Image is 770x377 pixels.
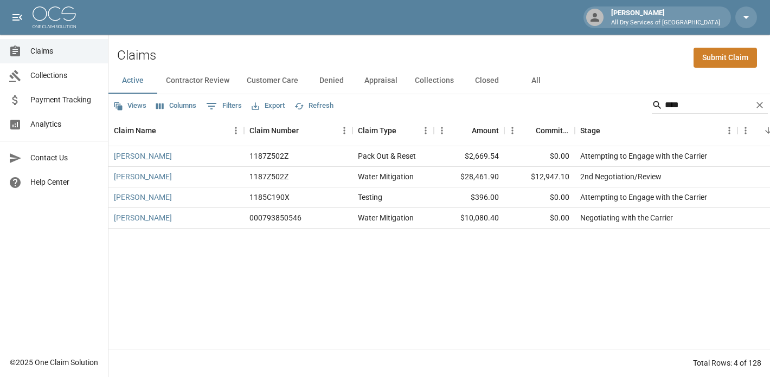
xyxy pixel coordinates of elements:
[249,151,288,161] div: 1187Z502Z
[249,212,301,223] div: 000793850546
[30,177,99,188] span: Help Center
[752,97,768,113] button: Clear
[600,123,615,138] button: Sort
[434,146,504,167] div: $2,669.54
[157,68,238,94] button: Contractor Review
[117,48,156,63] h2: Claims
[352,115,434,146] div: Claim Type
[580,212,673,223] div: Negotiating with the Carrier
[292,97,336,114] button: Refresh
[504,187,575,208] div: $0.00
[575,115,737,146] div: Stage
[694,48,757,68] a: Submit Claim
[249,115,299,146] div: Claim Number
[504,115,575,146] div: Committed Amount
[358,115,396,146] div: Claim Type
[580,151,707,161] div: Attempting to Engage with the Carrier
[472,115,499,146] div: Amount
[504,208,575,229] div: $0.00
[30,45,99,57] span: Claims
[299,123,314,138] button: Sort
[356,68,406,94] button: Appraisal
[652,96,768,116] div: Search
[434,187,504,208] div: $396.00
[108,68,157,94] button: Active
[238,68,307,94] button: Customer Care
[336,122,352,139] button: Menu
[358,151,416,161] div: Pack Out & Reset
[30,152,99,164] span: Contact Us
[114,115,156,146] div: Claim Name
[30,94,99,106] span: Payment Tracking
[504,122,521,139] button: Menu
[358,171,414,182] div: Water Mitigation
[358,192,382,203] div: Testing
[434,115,504,146] div: Amount
[111,97,149,114] button: Views
[536,115,569,146] div: Committed Amount
[114,171,172,182] a: [PERSON_NAME]
[511,68,560,94] button: All
[434,167,504,187] div: $28,461.90
[249,192,290,203] div: 1185C190X
[521,123,536,138] button: Sort
[114,151,172,161] a: [PERSON_NAME]
[7,6,28,28] button: open drawer
[114,192,172,203] a: [PERSON_NAME]
[693,357,761,368] div: Total Rows: 4 of 128
[504,167,575,187] div: $12,947.10
[244,115,352,146] div: Claim Number
[580,192,707,203] div: Attempting to Engage with the Carrier
[611,18,720,28] p: All Dry Services of [GEOGRAPHIC_DATA]
[30,119,99,130] span: Analytics
[358,212,414,223] div: Water Mitigation
[307,68,356,94] button: Denied
[721,122,737,139] button: Menu
[10,357,98,368] div: © 2025 One Claim Solution
[156,123,171,138] button: Sort
[607,8,724,27] div: [PERSON_NAME]
[114,212,172,223] a: [PERSON_NAME]
[396,123,412,138] button: Sort
[108,115,244,146] div: Claim Name
[434,122,450,139] button: Menu
[203,97,245,115] button: Show filters
[434,208,504,229] div: $10,080.40
[108,68,770,94] div: dynamic tabs
[418,122,434,139] button: Menu
[580,171,662,182] div: 2nd Negotiation/Review
[30,70,99,81] span: Collections
[153,97,199,114] button: Select columns
[737,122,754,139] button: Menu
[504,146,575,167] div: $0.00
[406,68,463,94] button: Collections
[249,171,288,182] div: 1187Z502Z
[463,68,511,94] button: Closed
[249,97,287,114] button: Export
[580,115,600,146] div: Stage
[33,6,76,28] img: ocs-logo-white-transparent.png
[457,123,472,138] button: Sort
[228,122,244,139] button: Menu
